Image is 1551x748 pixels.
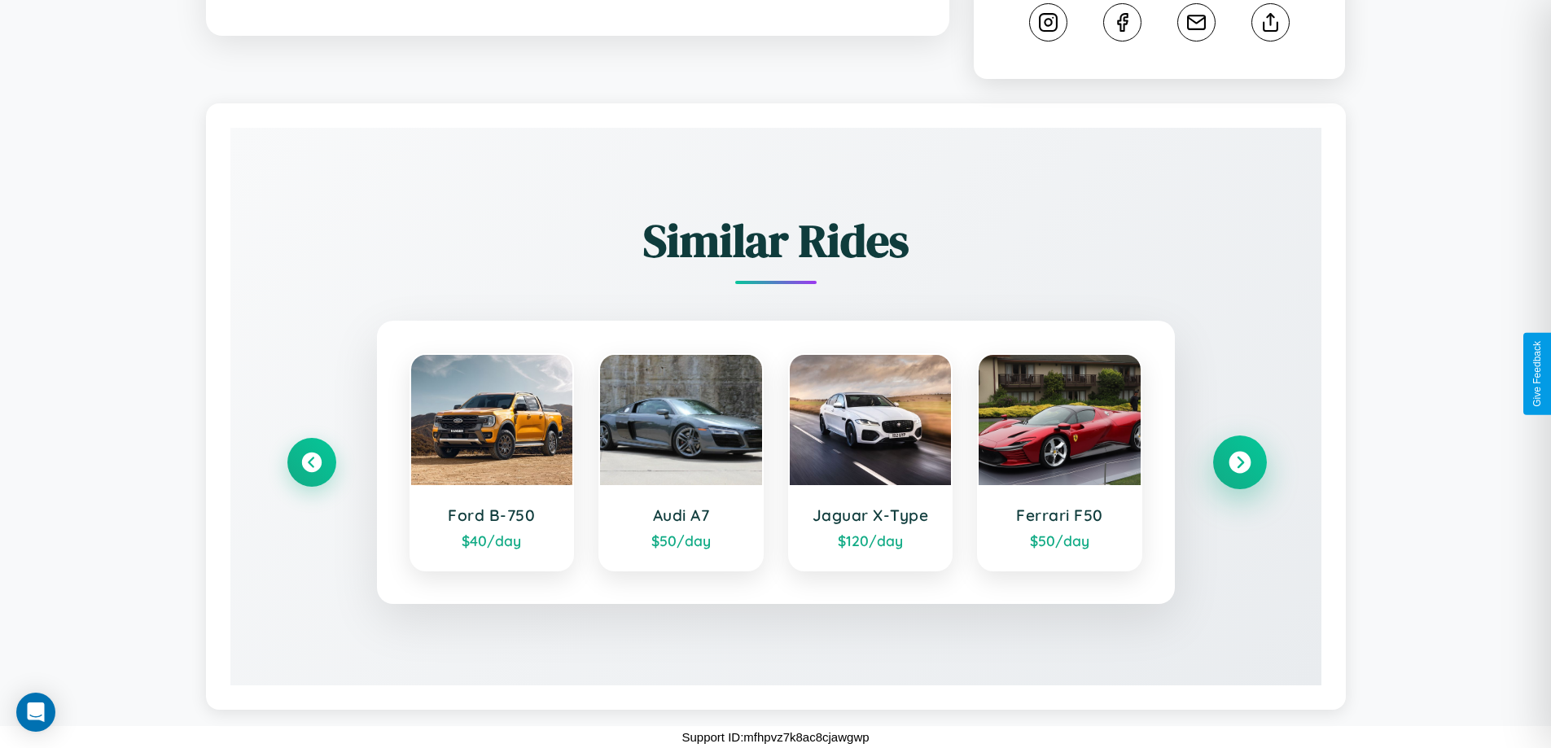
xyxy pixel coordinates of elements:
[977,353,1142,571] a: Ferrari F50$50/day
[806,531,935,549] div: $ 120 /day
[1531,341,1543,407] div: Give Feedback
[598,353,764,571] a: Audi A7$50/day
[287,209,1264,272] h2: Similar Rides
[995,531,1124,549] div: $ 50 /day
[16,693,55,732] div: Open Intercom Messenger
[427,531,557,549] div: $ 40 /day
[616,531,746,549] div: $ 50 /day
[681,726,869,748] p: Support ID: mfhpvz7k8ac8cjawgwp
[806,505,935,525] h3: Jaguar X-Type
[788,353,953,571] a: Jaguar X-Type$120/day
[616,505,746,525] h3: Audi A7
[995,505,1124,525] h3: Ferrari F50
[410,353,575,571] a: Ford B-750$40/day
[427,505,557,525] h3: Ford B-750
